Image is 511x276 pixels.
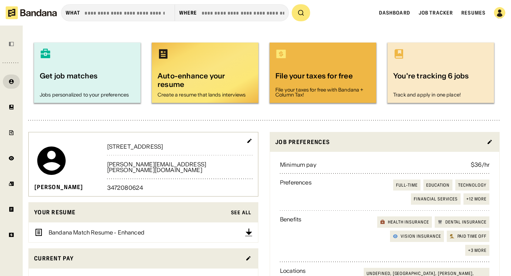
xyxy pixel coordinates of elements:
div: Health insurance [388,219,429,225]
div: You're tracking 6 jobs [393,71,488,89]
a: Dashboard [379,10,410,16]
div: Benefits [280,216,301,256]
div: [PERSON_NAME][EMAIL_ADDRESS][PERSON_NAME][DOMAIN_NAME] [107,161,252,173]
div: Dental insurance [445,219,487,225]
div: +3 more [468,248,487,253]
div: [PERSON_NAME] [34,183,83,191]
div: what [66,10,80,16]
div: [STREET_ADDRESS] [107,144,252,149]
div: $36/hr [471,162,489,167]
div: Bandana Match Resume - Enhanced [49,230,144,235]
a: Resumes [461,10,485,16]
div: Full-time [396,182,418,188]
img: Bandana logotype [6,6,57,19]
div: Auto-enhance your resume [158,71,253,89]
a: Job Tracker [419,10,453,16]
div: Preferences [280,180,312,205]
div: Get job matches [40,71,135,89]
div: Current Pay [34,254,241,263]
div: Paid time off [457,233,487,239]
div: Where [179,10,197,16]
div: 3472080624 [107,185,252,191]
div: Technology [458,182,487,188]
div: Track and apply in one place! [393,92,488,97]
div: Your resume [34,208,227,217]
div: File your taxes for free with Bandana + Column Tax! [275,87,370,97]
div: +12 more [466,196,487,202]
div: File your taxes for free [275,71,370,84]
div: Job preferences [275,138,483,147]
div: See All [231,210,251,215]
div: Create a resume that lands interviews [158,92,253,97]
div: Minimum pay [280,162,317,167]
div: Financial Services [414,196,458,202]
div: Vision insurance [401,233,441,239]
div: Education [426,182,450,188]
div: Jobs personalized to your preferences [40,92,135,97]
